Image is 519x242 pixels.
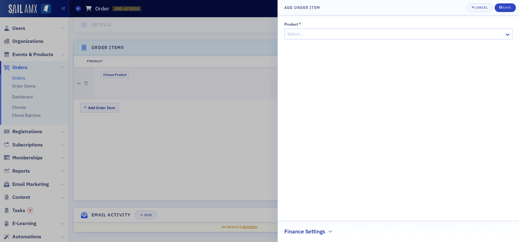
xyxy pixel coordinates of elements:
div: Product [284,22,298,27]
button: Save [495,3,516,12]
button: Cancel [467,3,493,12]
div: Cancel [475,6,488,9]
abbr: This field is required [299,22,301,26]
h2: Finance Settings [284,228,325,236]
h4: Add Order Item [284,5,320,10]
div: Save [503,6,511,9]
